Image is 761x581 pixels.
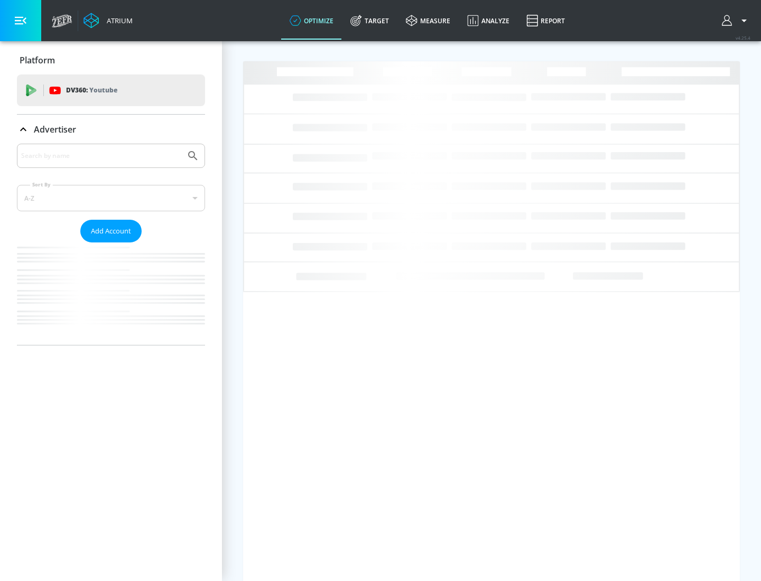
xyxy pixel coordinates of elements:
button: Add Account [80,220,142,242]
p: DV360: [66,85,117,96]
a: Atrium [83,13,133,29]
a: optimize [281,2,342,40]
div: DV360: Youtube [17,74,205,106]
span: Add Account [91,225,131,237]
div: Platform [17,45,205,75]
p: Advertiser [34,124,76,135]
p: Youtube [89,85,117,96]
div: A-Z [17,185,205,211]
p: Platform [20,54,55,66]
a: measure [397,2,459,40]
div: Atrium [103,16,133,25]
a: Analyze [459,2,518,40]
input: Search by name [21,149,181,163]
a: Target [342,2,397,40]
div: Advertiser [17,115,205,144]
div: Advertiser [17,144,205,345]
nav: list of Advertiser [17,242,205,345]
label: Sort By [30,181,53,188]
span: v 4.25.4 [736,35,750,41]
a: Report [518,2,573,40]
